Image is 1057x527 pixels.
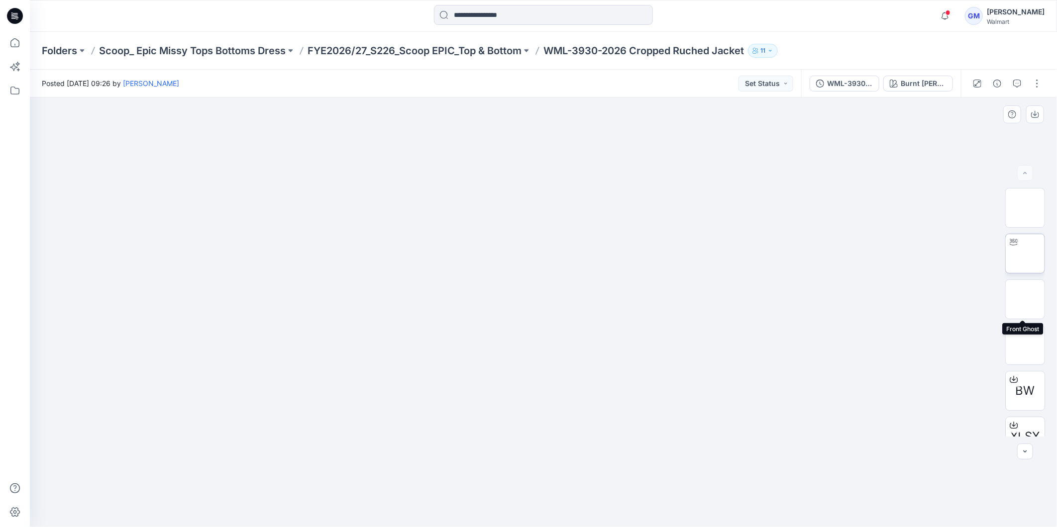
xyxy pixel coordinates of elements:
[989,76,1005,91] button: Details
[1016,382,1035,400] span: BW
[901,78,947,89] div: Burnt [PERSON_NAME]
[760,45,765,56] p: 11
[1011,428,1040,445] span: XLSX
[543,44,744,58] p: WML-3930-2026 Cropped Ruched Jacket
[748,44,778,58] button: 11
[42,78,179,88] span: Posted [DATE] 09:26 by
[827,78,873,89] div: WML-3930-2026_Rev1_Cropped Jacket_Full Colorway
[99,44,286,58] a: Scoop_ Epic Missy Tops Bottoms Dress
[308,44,522,58] a: FYE2026/27_S226_Scoop EPIC_Top & Bottom
[965,7,983,25] div: GM
[810,76,879,91] button: WML-3930-2026_Rev1_Cropped Jacket_Full Colorway
[987,6,1045,18] div: [PERSON_NAME]
[987,18,1045,25] div: Walmart
[883,76,953,91] button: Burnt [PERSON_NAME]
[42,44,77,58] a: Folders
[123,79,179,88] a: [PERSON_NAME]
